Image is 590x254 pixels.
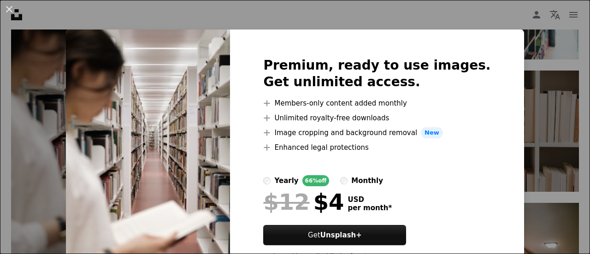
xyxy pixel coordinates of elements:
li: Enhanced legal protections [263,142,490,153]
strong: Unsplash+ [320,231,362,239]
div: $4 [263,190,344,214]
span: New [421,127,443,138]
li: Image cropping and background removal [263,127,490,138]
div: 66% off [302,175,330,186]
div: monthly [351,175,383,186]
input: monthly [340,177,348,184]
div: yearly [274,175,298,186]
h2: Premium, ready to use images. Get unlimited access. [263,57,490,90]
button: GetUnsplash+ [263,225,406,245]
input: yearly66%off [263,177,271,184]
li: Unlimited royalty-free downloads [263,112,490,124]
span: USD [348,195,392,204]
li: Members-only content added monthly [263,98,490,109]
span: $12 [263,190,309,214]
span: per month * [348,204,392,212]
